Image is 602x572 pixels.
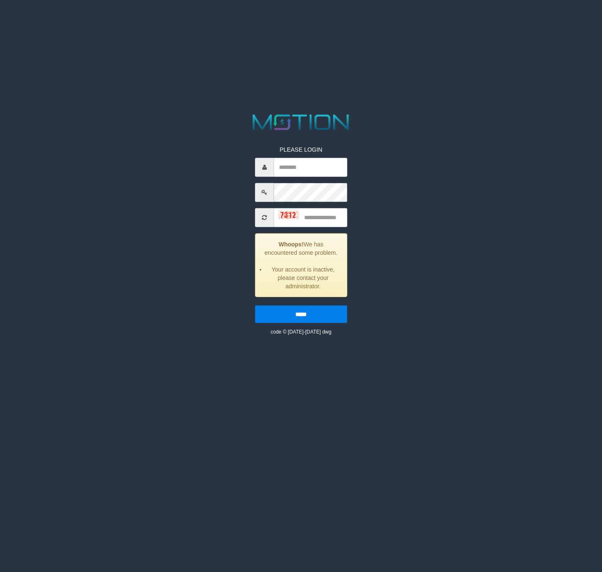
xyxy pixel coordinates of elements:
[271,329,331,334] small: code © [DATE]-[DATE] dwg
[255,145,347,153] p: PLEASE LOGIN
[255,233,347,297] div: We has encountered some problem.
[279,241,304,247] strong: Whoops!
[266,265,341,290] li: Your account is inactive, please contact your administrator.
[248,112,354,133] img: MOTION_logo.png
[278,211,299,219] img: captcha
